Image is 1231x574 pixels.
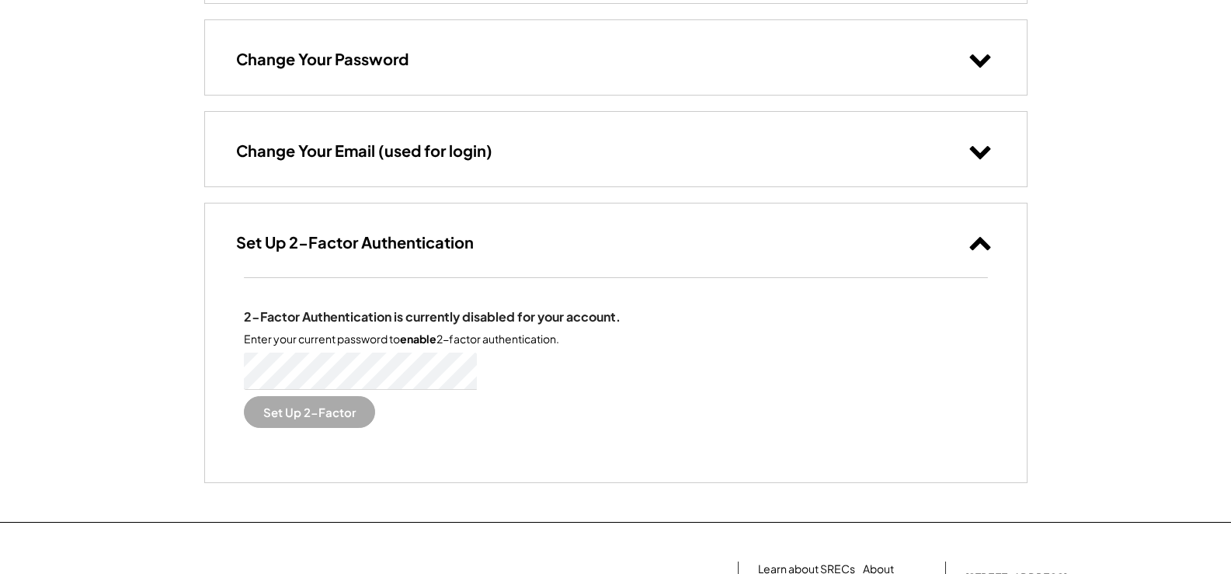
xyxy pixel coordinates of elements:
div: 2-Factor Authentication is currently disabled for your account. [244,309,621,325]
button: Set Up 2-Factor [244,396,375,428]
h3: Change Your Password [236,49,409,69]
strong: enable [400,332,436,346]
h3: Change Your Email (used for login) [236,141,492,161]
div: Enter your current password to 2-factor authentication. [244,332,559,347]
h3: Set Up 2-Factor Authentication [236,232,474,252]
